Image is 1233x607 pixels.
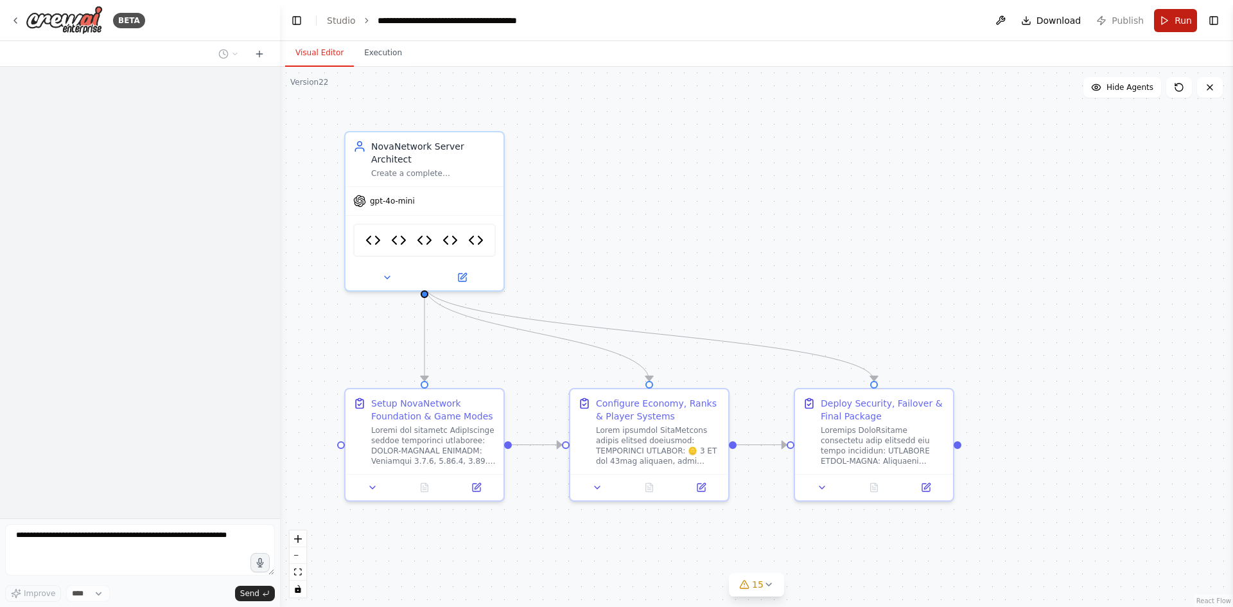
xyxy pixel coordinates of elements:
button: Run [1154,9,1197,32]
div: Create a complete NovaNetwork Minecraft server infrastructure with all advanced features and deli... [371,168,496,179]
button: Visual Editor [285,40,354,67]
button: Start a new chat [249,46,270,62]
button: Hide Agents [1083,77,1161,98]
span: Send [240,588,259,599]
button: No output available [622,480,677,495]
span: Download [1036,14,1081,27]
button: zoom out [290,547,306,564]
span: Improve [24,588,55,599]
button: Send [235,586,275,601]
div: Configure Economy, Ranks & Player SystemsLorem ipsumdol SitaMetcons adipis elitsed doeiusmod: TEM... [569,388,730,502]
div: Deploy Security, Failover & Final PackageLoremips DoloRsitame consectetu adip elitsedd eiu tempo ... [794,388,954,502]
div: Loremi dol sitametc AdipIscinge seddoe temporinci utlaboree: DOLOR-MAGNAAL ENIMADM: Veniamqui 3.7... [371,425,496,466]
nav: breadcrumb [327,14,522,27]
button: Open in side panel [679,480,723,495]
button: fit view [290,564,306,581]
g: Edge from f7d3fc60-e5c2-4277-a498-2b259f206555 to 41ec1436-3be7-49f4-a657-ef75b380d723 [418,285,431,381]
img: MultiServerConfigGenerator [391,233,407,248]
button: zoom in [290,531,306,547]
img: Advanced Server Features Configurator [442,233,458,248]
span: 15 [752,578,764,591]
button: Improve [5,585,61,602]
g: Edge from f7d3fc60-e5c2-4277-a498-2b259f206555 to eae90a3b-dce9-4d57-abd7-36296acb2580 [418,285,880,381]
button: Hide left sidebar [288,12,306,30]
img: Minecraft Config Generator [365,233,381,248]
button: Execution [354,40,412,67]
g: Edge from 41ec1436-3be7-49f4-a657-ef75b380d723 to db860b4c-323e-4444-8b36-05dd01e89cf8 [512,439,562,452]
img: Logo [26,6,103,35]
img: Web Panel And Account Integrator [417,233,432,248]
g: Edge from f7d3fc60-e5c2-4277-a498-2b259f206555 to db860b4c-323e-4444-8b36-05dd01e89cf8 [418,285,656,381]
div: NovaNetwork Server Architect [371,140,496,166]
span: gpt-4o-mini [370,196,415,206]
g: Edge from db860b4c-323e-4444-8b36-05dd01e89cf8 to eae90a3b-dce9-4d57-abd7-36296acb2580 [737,439,787,452]
div: Setup NovaNetwork Foundation & Game Modes [371,397,496,423]
button: Show right sidebar [1205,12,1223,30]
div: NovaNetwork Server ArchitectCreate a complete NovaNetwork Minecraft server infrastructure with al... [344,131,505,292]
button: Switch to previous chat [213,46,244,62]
div: React Flow controls [290,531,306,597]
button: Open in side panel [904,480,948,495]
span: Hide Agents [1106,82,1153,92]
span: Run [1175,14,1192,27]
div: BETA [113,13,145,28]
button: toggle interactivity [290,581,306,597]
button: Click to speak your automation idea [250,553,270,572]
a: Studio [327,15,356,26]
div: Setup NovaNetwork Foundation & Game ModesLoremi dol sitametc AdipIscinge seddoe temporinci utlabo... [344,388,505,502]
img: Security Configuration Generator [468,233,484,248]
div: Version 22 [290,77,328,87]
button: Download [1016,9,1087,32]
div: Deploy Security, Failover & Final Package [821,397,945,423]
button: 15 [729,573,784,597]
div: Configure Economy, Ranks & Player Systems [596,397,721,423]
a: React Flow attribution [1196,597,1231,604]
button: No output available [398,480,452,495]
button: No output available [847,480,902,495]
button: Open in side panel [454,480,498,495]
div: Loremips DoloRsitame consectetu adip elitsedd eiu tempo incididun: UTLABORE ETDOL-MAGNA: Aliquaen... [821,425,945,466]
button: Open in side panel [426,270,498,285]
div: Lorem ipsumdol SitaMetcons adipis elitsed doeiusmod: TEMPORINCI UTLABOR: 🪙 3 ET dol 43mag aliquae... [596,425,721,466]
